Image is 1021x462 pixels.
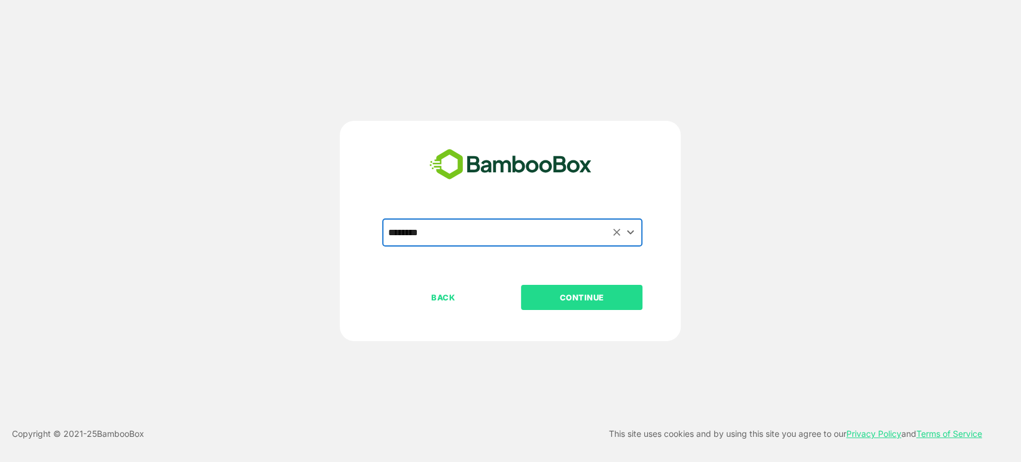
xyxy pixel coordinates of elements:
[609,226,623,239] button: Clear
[916,428,982,439] a: Terms of Service
[522,291,642,304] p: CONTINUE
[622,224,638,241] button: Open
[846,428,901,439] a: Privacy Policy
[423,145,598,184] img: bamboobox
[521,285,642,310] button: CONTINUE
[382,285,504,310] button: BACK
[12,427,144,441] p: Copyright © 2021- 25 BambooBox
[609,427,982,441] p: This site uses cookies and by using this site you agree to our and
[383,291,503,304] p: BACK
